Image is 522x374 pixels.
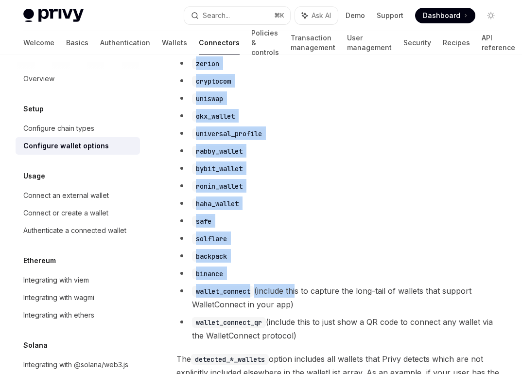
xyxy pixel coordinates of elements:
a: Policies & controls [251,31,279,54]
code: ronin_wallet [192,181,246,192]
a: Demo [346,11,365,20]
a: Connect or create a wallet [16,204,140,222]
a: Integrating with ethers [16,306,140,324]
div: Connect an external wallet [23,190,109,201]
code: okx_wallet [192,111,239,122]
a: Integrating with @solana/web3.js [16,356,140,374]
code: wallet_connect_qr [192,317,266,328]
a: Configure wallet options [16,137,140,155]
code: backpack [192,251,231,262]
h5: Setup [23,103,44,115]
li: (include this to just show a QR code to connect any wallet via the WalletConnect protocol) [176,315,505,342]
a: User management [347,31,392,54]
h5: Usage [23,170,45,182]
code: binance [192,268,227,279]
div: Integrating with ethers [23,309,94,321]
div: Search... [203,10,230,21]
div: Integrating with viem [23,274,89,286]
div: Authenticate a connected wallet [23,225,126,236]
a: API reference [482,31,515,54]
code: universal_profile [192,128,266,139]
code: zerion [192,58,223,69]
h5: Ethereum [23,255,56,267]
a: Security [403,31,431,54]
a: Dashboard [415,8,475,23]
h5: Solana [23,339,48,351]
a: Welcome [23,31,54,54]
img: light logo [23,9,84,22]
code: bybit_wallet [192,163,246,174]
code: uniswap [192,93,227,104]
div: Connect or create a wallet [23,207,108,219]
button: Toggle dark mode [483,8,499,23]
code: safe [192,216,215,227]
a: Transaction management [291,31,335,54]
button: Search...⌘K [184,7,290,24]
a: Integrating with wagmi [16,289,140,306]
li: (include this to capture the long-tail of wallets that support WalletConnect in your app) [176,284,505,311]
a: Connect an external wallet [16,187,140,204]
div: Overview [23,73,54,85]
a: Overview [16,70,140,88]
code: cryptocom [192,76,235,87]
a: Authentication [100,31,150,54]
a: Wallets [162,31,187,54]
code: solflare [192,233,231,244]
a: Recipes [443,31,470,54]
div: Integrating with wagmi [23,292,94,303]
code: detected_*_wallets [191,354,269,365]
a: Configure chain types [16,120,140,137]
div: Configure wallet options [23,140,109,152]
span: Ask AI [312,11,331,20]
button: Ask AI [295,7,338,24]
code: rabby_wallet [192,146,246,157]
span: Dashboard [423,11,460,20]
span: ⌘ K [274,12,284,19]
div: Integrating with @solana/web3.js [23,359,128,371]
a: Connectors [199,31,240,54]
a: Authenticate a connected wallet [16,222,140,239]
a: Support [377,11,403,20]
code: haha_wallet [192,198,243,209]
code: wallet_connect [192,286,254,297]
div: Configure chain types [23,123,94,134]
a: Basics [66,31,88,54]
a: Integrating with viem [16,271,140,289]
